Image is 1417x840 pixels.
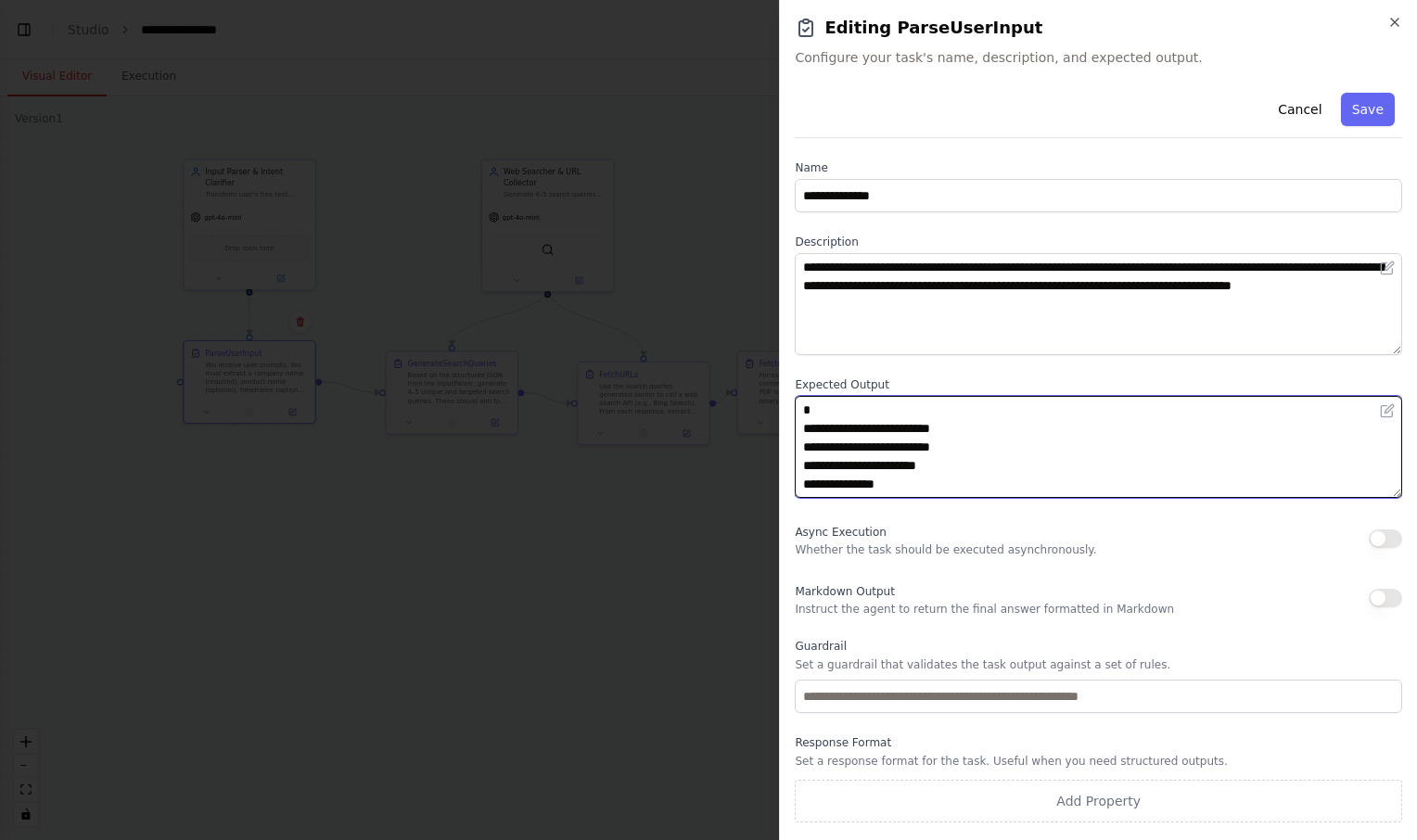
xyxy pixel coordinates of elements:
h2: Editing ParseUserInput [795,15,1402,41]
span: Markdown Output [795,585,894,598]
p: Instruct the agent to return the final answer formatted in Markdown [795,602,1174,617]
button: Add Property [795,780,1402,822]
label: Name [795,160,1402,175]
span: Configure your task's name, description, and expected output. [795,48,1402,67]
label: Response Format [795,735,1402,750]
span: Async Execution [795,526,886,539]
p: Set a guardrail that validates the task output against a set of rules. [795,657,1402,672]
button: Save [1341,93,1395,126]
label: Description [795,235,1402,249]
p: Whether the task should be executed asynchronously. [795,542,1096,557]
button: Open in editor [1376,400,1398,422]
p: Set a response format for the task. Useful when you need structured outputs. [795,754,1402,769]
label: Guardrail [795,639,1402,654]
button: Open in editor [1376,257,1398,279]
button: Cancel [1267,93,1333,126]
label: Expected Output [795,377,1402,392]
